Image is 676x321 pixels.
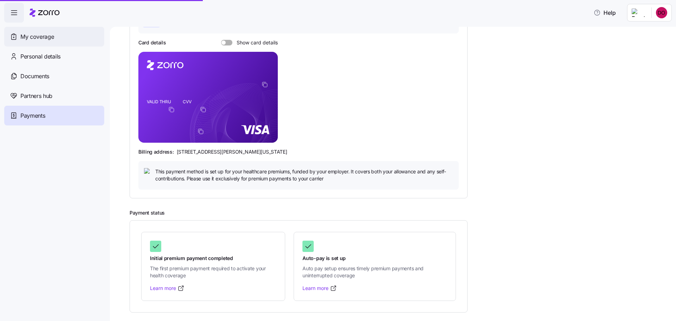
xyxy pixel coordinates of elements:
[155,168,453,183] span: This payment method is set up for your healthcare premiums, funded by your employer. It covers bo...
[232,40,278,45] span: Show card details
[20,72,49,81] span: Documents
[588,6,621,20] button: Help
[594,8,616,17] span: Help
[20,111,45,120] span: Payments
[150,265,276,279] span: The first premium payment required to activate your health coverage
[302,265,447,279] span: Auto pay setup ensures timely premium payments and uninterrupted coverage
[4,47,104,66] a: Personal details
[656,7,667,18] img: 9753d02e1ca60c229b7df81c5df8ddcc
[198,128,204,135] button: copy-to-clipboard
[200,106,206,113] button: copy-to-clipboard
[177,148,287,155] span: [STREET_ADDRESS][PERSON_NAME][US_STATE]
[168,106,175,113] button: copy-to-clipboard
[4,66,104,86] a: Documents
[20,52,61,61] span: Personal details
[144,168,152,177] img: icon bulb
[150,255,276,262] span: Initial premium payment completed
[20,92,52,100] span: Partners hub
[130,210,666,216] h2: Payment status
[138,39,166,46] h3: Card details
[20,32,54,41] span: My coverage
[183,99,192,104] tspan: CVV
[632,8,646,17] img: Employer logo
[147,99,171,104] tspan: VALID THRU
[138,148,174,155] span: Billing address:
[4,106,104,125] a: Payments
[262,81,268,88] button: copy-to-clipboard
[4,27,104,47] a: My coverage
[4,86,104,106] a: Partners hub
[302,285,337,292] a: Learn more
[150,285,184,292] a: Learn more
[302,255,447,262] span: Auto-pay is set up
